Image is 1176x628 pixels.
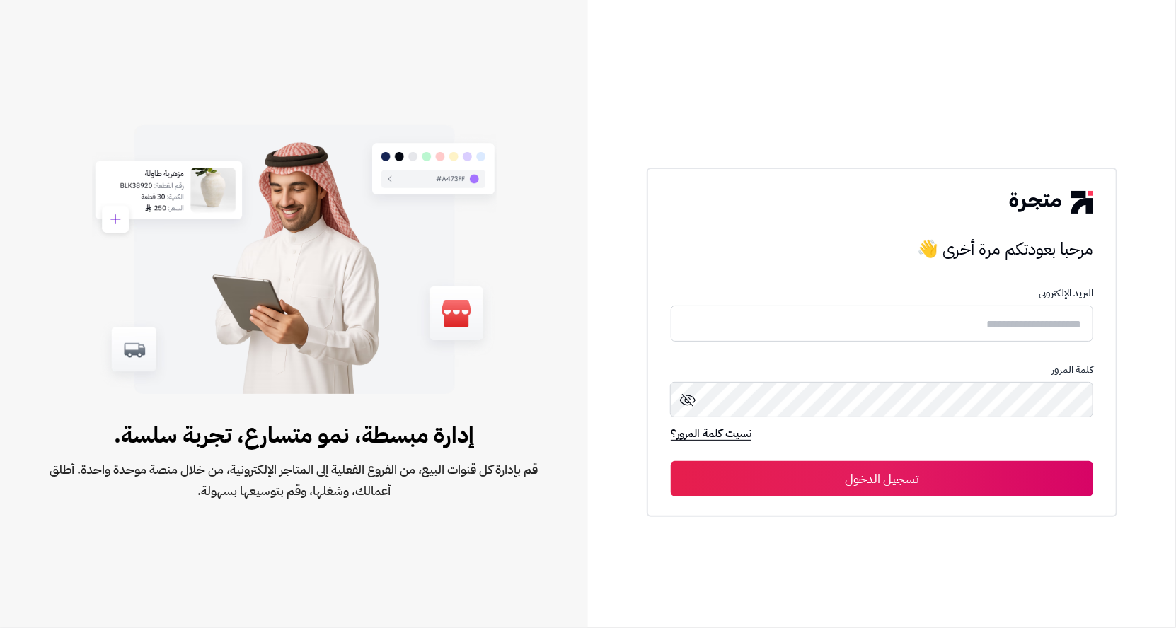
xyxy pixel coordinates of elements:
[671,461,1093,496] button: تسجيل الدخول
[671,235,1093,263] h3: مرحبا بعودتكم مرة أخرى 👋
[1010,191,1093,214] img: logo-2.png
[45,459,543,501] span: قم بإدارة كل قنوات البيع، من الفروع الفعلية إلى المتاجر الإلكترونية، من خلال منصة موحدة واحدة. أط...
[671,288,1093,299] p: البريد الإلكترونى
[671,425,751,445] a: نسيت كلمة المرور؟
[671,364,1093,376] p: كلمة المرور
[45,418,543,452] span: إدارة مبسطة، نمو متسارع، تجربة سلسة.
